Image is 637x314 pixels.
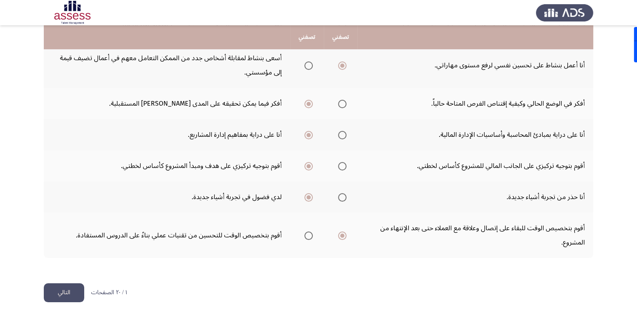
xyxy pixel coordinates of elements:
td: أقوم بتخصيص الوقت للتحسين من تقنيات عملي بناءً على الدروس المستفادة. [44,213,290,258]
td: أفكر فيما يمكن تحقيقه على المدى [PERSON_NAME] المستقبلية. [44,88,290,119]
td: أنا أعمل بنشاط على تحسين نفسي لرفع مستوى مهاراتي. [357,43,593,88]
mat-radio-group: Select an option [335,228,346,242]
td: أفكر في الوضع الحالي وكيفية إقتناص الفرص المتاحة حالياً. [357,88,593,119]
td: أقوم بتوجيه تركيزي على هدف ومبدأ المشروع كأساس لخطتي. [44,150,290,181]
mat-radio-group: Select an option [335,190,346,204]
td: أنا على دراية بمبادئ المحاسبة وأساسيات الإدارة المالية. [357,119,593,150]
mat-radio-group: Select an option [335,96,346,111]
td: أنا حذر من تجربة أشياء جديدة. [357,181,593,213]
th: تصفني [324,25,357,49]
mat-radio-group: Select an option [335,159,346,173]
mat-radio-group: Select an option [335,58,346,72]
mat-radio-group: Select an option [301,58,313,72]
td: أقوم بتخصيص الوقت للبقاء على إتصال وعلاقة مع العملاء حتى بعد الإنتهاء من المشروع. [357,213,593,258]
img: Assessment logo of Potentiality Assessment [44,1,101,24]
mat-radio-group: Select an option [301,128,313,142]
mat-radio-group: Select an option [301,159,313,173]
mat-radio-group: Select an option [301,228,313,242]
mat-radio-group: Select an option [335,128,346,142]
td: لدي فضول في تجربة أشياء جديدة. [44,181,290,213]
img: Assess Talent Management logo [536,1,593,24]
td: أنا على دراية بمفاهيم إدارة المشاريع. [44,119,290,150]
p: ١ / ٢٠ الصفحات [91,289,127,296]
mat-radio-group: Select an option [301,96,313,111]
th: تصفني [290,25,324,49]
td: أقوم بتوجيه تركيزي على الجانب المالي للمشروع كأساس لخطتي. [357,150,593,181]
mat-radio-group: Select an option [301,190,313,204]
button: load next page [44,283,84,302]
td: أسعى بنشاط لمقابلة أشخاص جدد من الممكن التعامل معهم في أعمال تضيف قيمة إلى مؤسستي. [44,43,290,88]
